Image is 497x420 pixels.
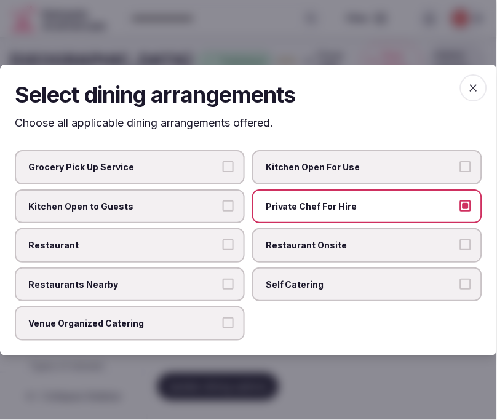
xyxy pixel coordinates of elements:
[223,279,234,290] button: Restaurants Nearby
[460,161,471,172] button: Kitchen Open For Use
[28,279,219,291] span: Restaurants Nearby
[28,318,219,330] span: Venue Organized Catering
[223,161,234,172] button: Grocery Pick Up Service
[223,239,234,250] button: Restaurant
[266,161,456,173] span: Kitchen Open For Use
[460,279,471,290] button: Self Catering
[223,200,234,212] button: Kitchen Open to Guests
[28,239,219,252] span: Restaurant
[15,79,482,110] h2: Select dining arrangements
[15,115,482,130] p: Choose all applicable dining arrangements offered.
[460,239,471,250] button: Restaurant Onsite
[460,200,471,212] button: Private Chef For Hire
[266,200,456,213] span: Private Chef For Hire
[266,239,456,252] span: Restaurant Onsite
[28,161,219,173] span: Grocery Pick Up Service
[266,279,456,291] span: Self Catering
[223,318,234,329] button: Venue Organized Catering
[28,200,219,213] span: Kitchen Open to Guests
